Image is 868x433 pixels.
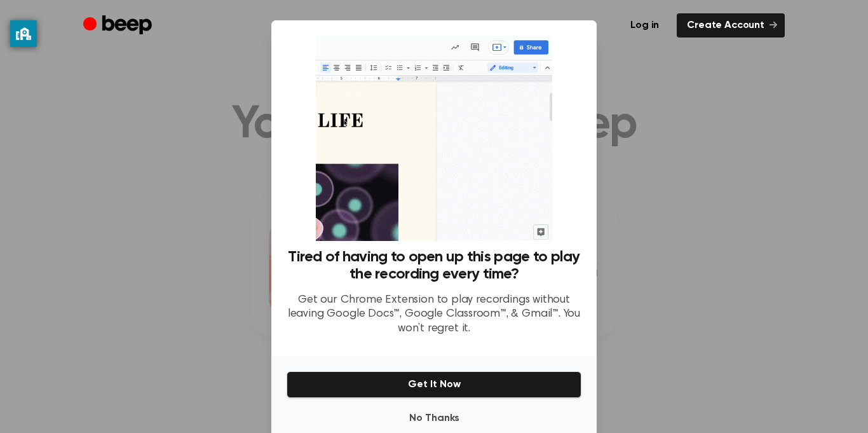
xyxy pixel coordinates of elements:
[677,13,785,38] a: Create Account
[287,371,581,398] button: Get It Now
[83,13,155,38] a: Beep
[287,406,581,431] button: No Thanks
[620,13,669,38] a: Log in
[287,293,581,336] p: Get our Chrome Extension to play recordings without leaving Google Docs™, Google Classroom™, & Gm...
[316,36,552,241] img: Beep extension in action
[287,249,581,283] h3: Tired of having to open up this page to play the recording every time?
[10,20,37,47] button: privacy banner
